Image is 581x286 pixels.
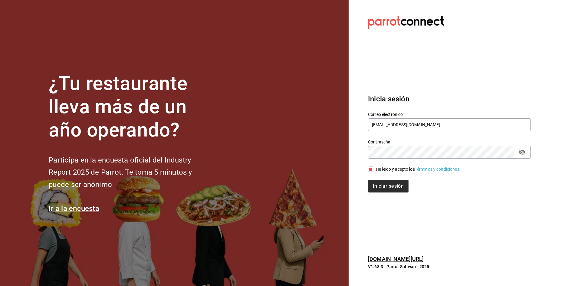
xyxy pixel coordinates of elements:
label: Contraseña [368,140,531,144]
button: passwordField [517,147,527,157]
input: Ingresa tu correo electrónico [368,118,531,131]
p: V1.68.3 - Parrot Software, 2025. [368,264,531,270]
button: Iniciar sesión [368,180,409,192]
a: [DOMAIN_NAME][URL] [368,256,424,262]
label: Correo electrónico [368,112,531,117]
h3: Inicia sesión [368,94,531,104]
h2: Participa en la encuesta oficial del Industry Report 2025 de Parrot. Te toma 5 minutos y puede se... [49,154,212,191]
h1: ¿Tu restaurante lleva más de un año operando? [49,72,212,142]
a: Términos y condiciones. [415,167,461,172]
a: Ir a la encuesta [49,204,99,213]
div: He leído y acepto los [376,166,461,173]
